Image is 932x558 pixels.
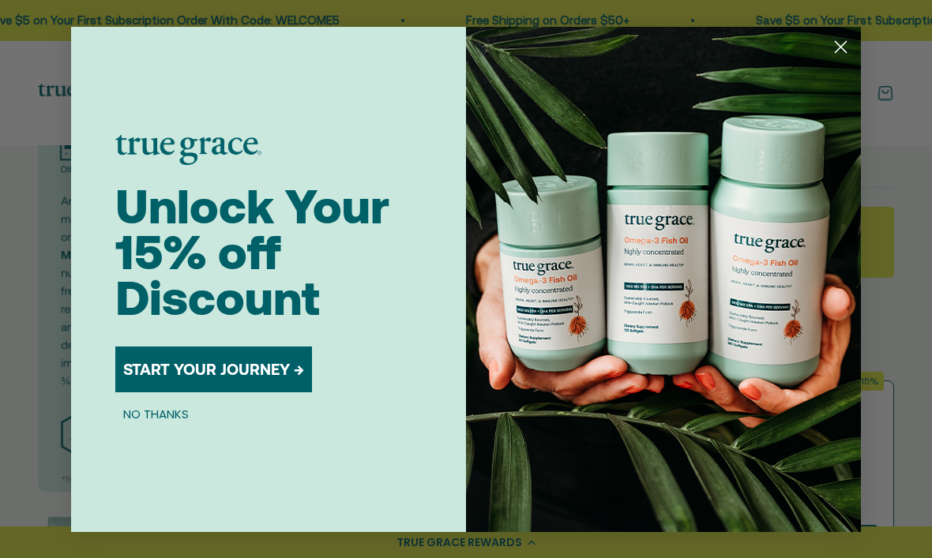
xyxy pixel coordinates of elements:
button: START YOUR JOURNEY → [115,346,312,392]
button: NO THANKS [115,405,197,424]
button: Close dialog [827,33,855,61]
img: 098727d5-50f8-4f9b-9554-844bb8da1403.jpeg [466,27,861,532]
img: logo placeholder [115,135,261,165]
span: Unlock Your 15% off Discount [115,179,389,325]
